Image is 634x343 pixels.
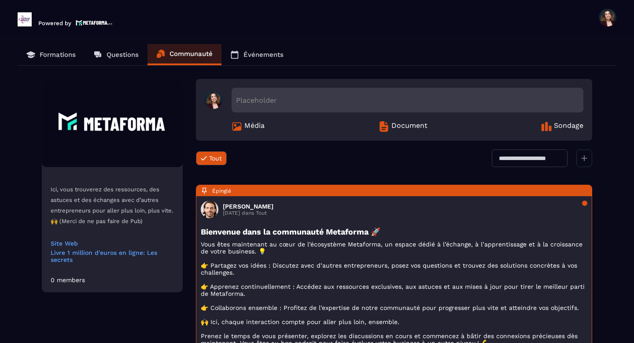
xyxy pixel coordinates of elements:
[18,44,85,65] a: Formations
[243,51,284,59] p: Événements
[212,188,231,194] span: Épinglé
[221,44,292,65] a: Événements
[209,155,222,162] span: Tout
[170,50,213,58] p: Communauté
[244,121,265,132] span: Média
[554,121,583,132] span: Sondage
[85,44,147,65] a: Questions
[147,44,221,65] a: Communauté
[107,51,139,59] p: Questions
[232,88,583,112] div: Placeholder
[51,249,174,263] a: Livre 1 million d'euros en ligne: Les secrets
[51,276,85,283] div: 0 members
[18,12,32,26] img: logo-branding
[223,203,273,210] h3: [PERSON_NAME]
[391,121,428,132] span: Document
[38,20,71,26] p: Powered by
[51,184,174,227] p: Ici, vous trouverez des ressources, des astuces et des échanges avec d’autres entrepreneurs pour ...
[201,227,587,236] h3: Bienvenue dans la communauté Metaforma 🚀
[40,51,76,59] p: Formations
[51,240,174,247] a: Site Web
[42,79,183,167] img: Community background
[76,19,113,26] img: logo
[223,210,273,216] p: [DATE] dans Tout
